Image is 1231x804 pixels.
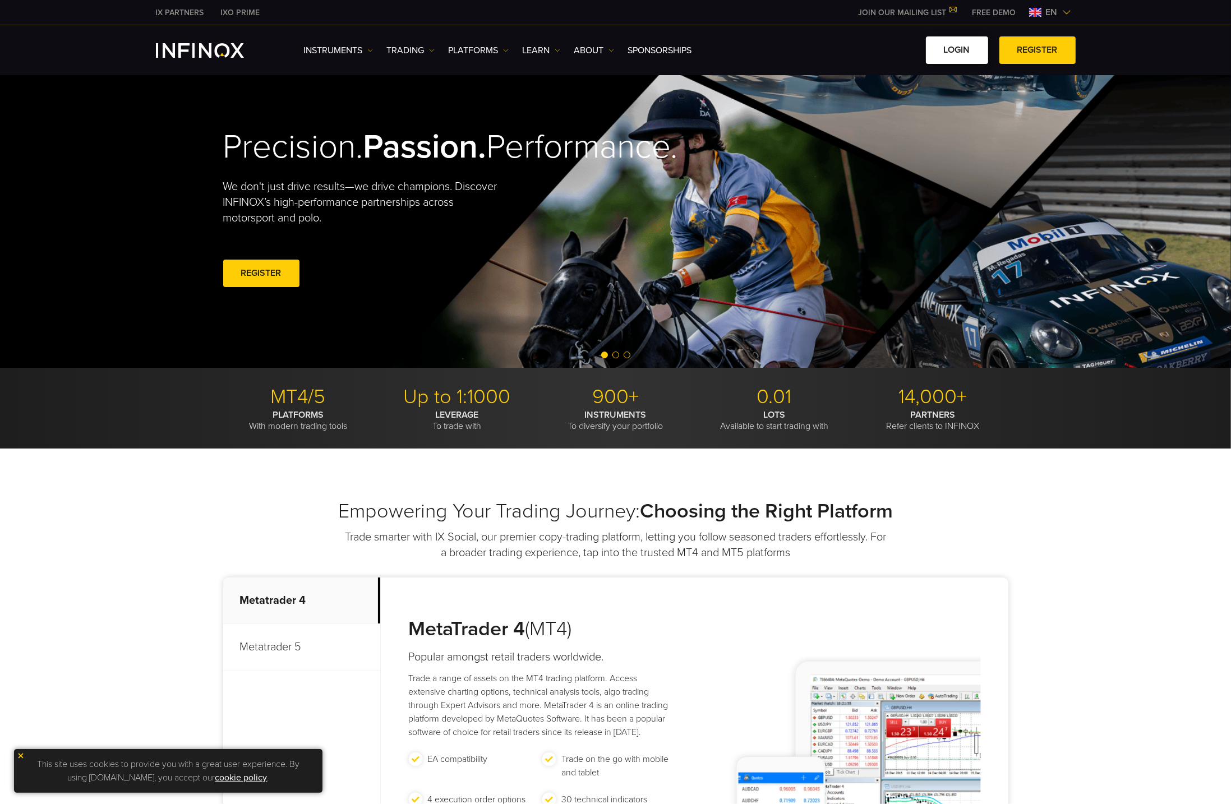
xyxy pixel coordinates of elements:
a: INFINOX MENU [964,7,1025,19]
strong: INSTRUMENTS [585,409,647,421]
p: With modern trading tools [223,409,374,432]
a: JOIN OUR MAILING LIST [850,8,964,17]
p: Trade on the go with mobile and tablet [561,752,671,779]
strong: Choosing the Right Platform [640,499,893,523]
h4: Popular amongst retail traders worldwide. [409,649,676,665]
a: cookie policy [215,772,268,783]
p: To trade with [382,409,532,432]
p: To diversify your portfolio [541,409,691,432]
p: Trade smarter with IX Social, our premier copy-trading platform, letting you follow seasoned trad... [344,529,888,561]
span: en [1041,6,1062,19]
a: INFINOX Logo [156,43,270,58]
a: SPONSORSHIPS [628,44,692,57]
p: We don't just drive results—we drive champions. Discover INFINOX’s high-performance partnerships ... [223,179,506,226]
a: Instruments [304,44,373,57]
span: Go to slide 2 [612,352,619,358]
span: Go to slide 1 [601,352,608,358]
strong: PARTNERS [911,409,956,421]
a: REGISTER [223,260,299,287]
a: INFINOX [147,7,213,19]
a: TRADING [387,44,435,57]
p: 14,000+ [858,385,1008,409]
p: This site uses cookies to provide you with a great user experience. By using [DOMAIN_NAME], you a... [20,755,317,787]
strong: LOTS [763,409,785,421]
h2: Empowering Your Trading Journey: [223,499,1008,524]
a: ABOUT [574,44,614,57]
p: 0.01 [699,385,850,409]
strong: PLATFORMS [273,409,324,421]
p: EA compatibility [428,752,488,766]
strong: Passion. [363,127,487,167]
h2: Precision. Performance. [223,127,577,168]
a: Learn [523,44,560,57]
span: Go to slide 3 [624,352,630,358]
p: Trade a range of assets on the MT4 trading platform. Access extensive charting options, technical... [409,672,676,739]
a: LOGIN [926,36,988,64]
a: REGISTER [999,36,1076,64]
a: INFINOX [213,7,269,19]
p: Metatrader 4 [223,577,380,624]
strong: LEVERAGE [435,409,478,421]
h3: (MT4) [409,617,676,641]
p: Refer clients to INFINOX [858,409,1008,432]
strong: MetaTrader 4 [409,617,525,641]
img: yellow close icon [17,752,25,760]
p: MT4/5 [223,385,374,409]
a: PLATFORMS [449,44,509,57]
p: 900+ [541,385,691,409]
p: Up to 1:1000 [382,385,532,409]
p: Metatrader 5 [223,624,380,671]
p: Available to start trading with [699,409,850,432]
